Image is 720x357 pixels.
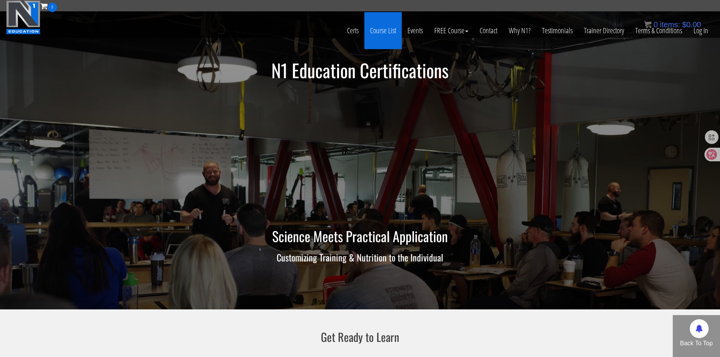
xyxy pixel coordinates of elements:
[682,20,701,29] bdi: 0.00
[364,12,402,49] a: Course List
[6,0,40,34] img: n1-education
[644,21,652,28] img: icon11.png
[402,12,429,49] a: Events
[682,20,686,29] span: $
[429,12,474,49] a: FREE Course
[209,331,511,343] h2: Get Ready to Learn
[239,90,481,226] iframe: To enrich screen reader interactions, please activate Accessibility in Grammarly extension settings
[644,20,701,29] a: 0 items: $0.00
[503,12,536,49] a: Why N1?
[474,12,503,49] a: Contact
[139,252,581,262] h3: Customizing Training & Nutrition to the Individual
[48,3,57,12] span: 0
[40,1,57,11] a: 0
[688,12,714,49] a: Log In
[536,12,578,49] a: Testimonials
[341,12,364,49] a: Certs
[578,12,630,49] a: Trainer Directory
[139,229,581,244] h2: Science Meets Practical Application
[660,20,680,29] span: items:
[673,339,720,348] p: Back To Top
[653,20,658,29] span: 0
[139,60,581,80] h1: N1 Education Certifications
[630,12,688,49] a: Terms & Conditions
